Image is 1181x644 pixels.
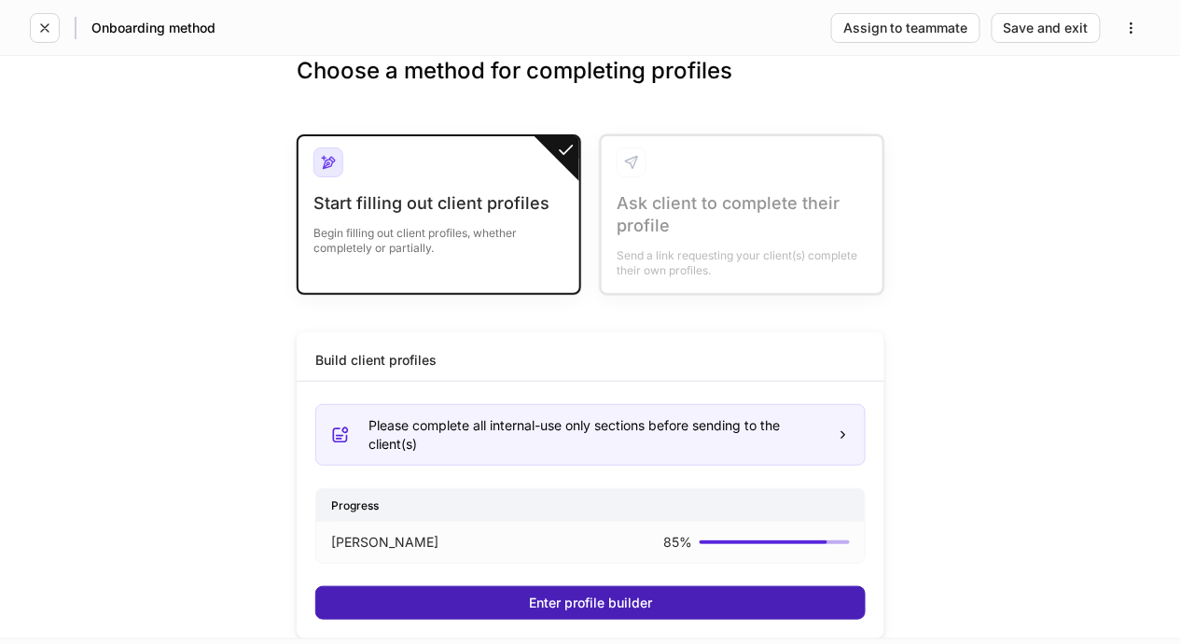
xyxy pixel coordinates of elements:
h5: Onboarding method [91,19,215,37]
button: Save and exit [992,13,1101,43]
div: Begin filling out client profiles, whether completely or partially. [313,215,564,256]
p: 85 % [663,533,692,552]
div: Start filling out client profiles [313,192,564,215]
h3: Choose a method for completing profiles [297,56,884,116]
div: Build client profiles [315,351,437,370]
button: Assign to teammate [831,13,980,43]
div: Enter profile builder [529,596,652,609]
p: [PERSON_NAME] [331,533,438,552]
div: Save and exit [1004,21,1089,35]
div: Assign to teammate [843,21,968,35]
div: Please complete all internal-use only sections before sending to the client(s) [368,416,822,454]
button: Enter profile builder [315,586,866,620]
div: Progress [316,489,865,522]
